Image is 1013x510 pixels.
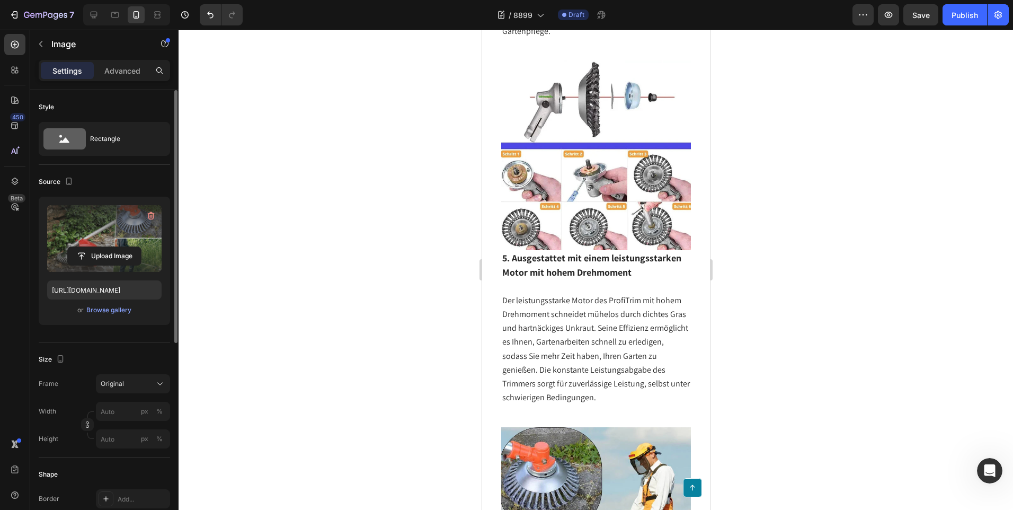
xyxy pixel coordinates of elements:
div: px [141,407,148,416]
span: 消息 [152,357,166,365]
div: Publish [952,10,978,21]
span: Draft [568,10,584,20]
label: Frame [39,379,58,389]
a: Join community [15,225,197,245]
button: Browse gallery [86,305,132,315]
div: Size [39,353,67,367]
button: Save [903,4,938,25]
button: 消息 [106,331,212,373]
div: Beta [8,194,25,203]
iframe: Intercom live chat [977,458,1002,483]
div: Style [39,102,54,112]
img: Profile image for Jay [144,17,165,38]
span: 主页 [46,357,60,365]
input: px% [96,429,170,449]
div: Sende uns eine Nachricht [22,134,177,145]
div: Suggest features or report bugs here. [22,279,190,291]
span: Save [912,11,930,20]
span: or [77,304,84,316]
button: px [153,405,166,418]
div: Browse gallery [86,305,131,315]
button: Publish [943,4,987,25]
div: Wir antworten in der Regel in weniger als 30 Minuten [22,145,177,167]
p: Advanced [104,65,140,76]
div: px [141,434,148,444]
div: % [156,407,163,416]
div: 关闭 [182,17,201,36]
iframe: Design area [482,30,710,510]
img: Profile image for Tina [124,17,145,38]
div: Add... [118,495,167,504]
label: Height [39,434,58,444]
span: 8899 [513,10,532,21]
div: % [156,434,163,444]
div: Shape [39,470,58,479]
label: Width [39,407,56,416]
button: Send Feedback [22,295,190,316]
p: Settings [52,65,82,76]
button: % [138,433,151,445]
a: ❓Visit Help center [15,186,197,206]
div: Undo/Redo [200,4,243,25]
div: Rectangle [90,127,155,151]
div: Sende uns eine NachrichtWir antworten in der Regel in weniger als 30 Minuten [11,125,201,176]
input: px% [96,402,170,421]
p: 我们能提供什么帮助？ [21,93,191,111]
div: Source [39,175,75,189]
p: Image [51,38,141,50]
button: Original [96,374,170,393]
input: https://example.com/image.jpg [47,280,162,300]
span: / [509,10,511,21]
div: 450 [10,113,25,121]
a: Watch Youtube tutorials [15,206,197,225]
img: Profile image for Brian [104,17,125,38]
img: logo [21,23,83,34]
div: ❓Visit Help center [22,190,177,201]
button: 7 [4,4,79,25]
div: Join community [22,230,177,241]
div: Border [39,494,59,504]
button: px [153,433,166,445]
div: Watch Youtube tutorials [22,210,177,221]
h2: 💡 Share your ideas [22,264,190,275]
p: 您好 👋 [21,75,191,93]
p: 7 [69,8,74,21]
button: % [138,405,151,418]
button: Upload Image [67,247,141,266]
span: Original [101,379,124,389]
